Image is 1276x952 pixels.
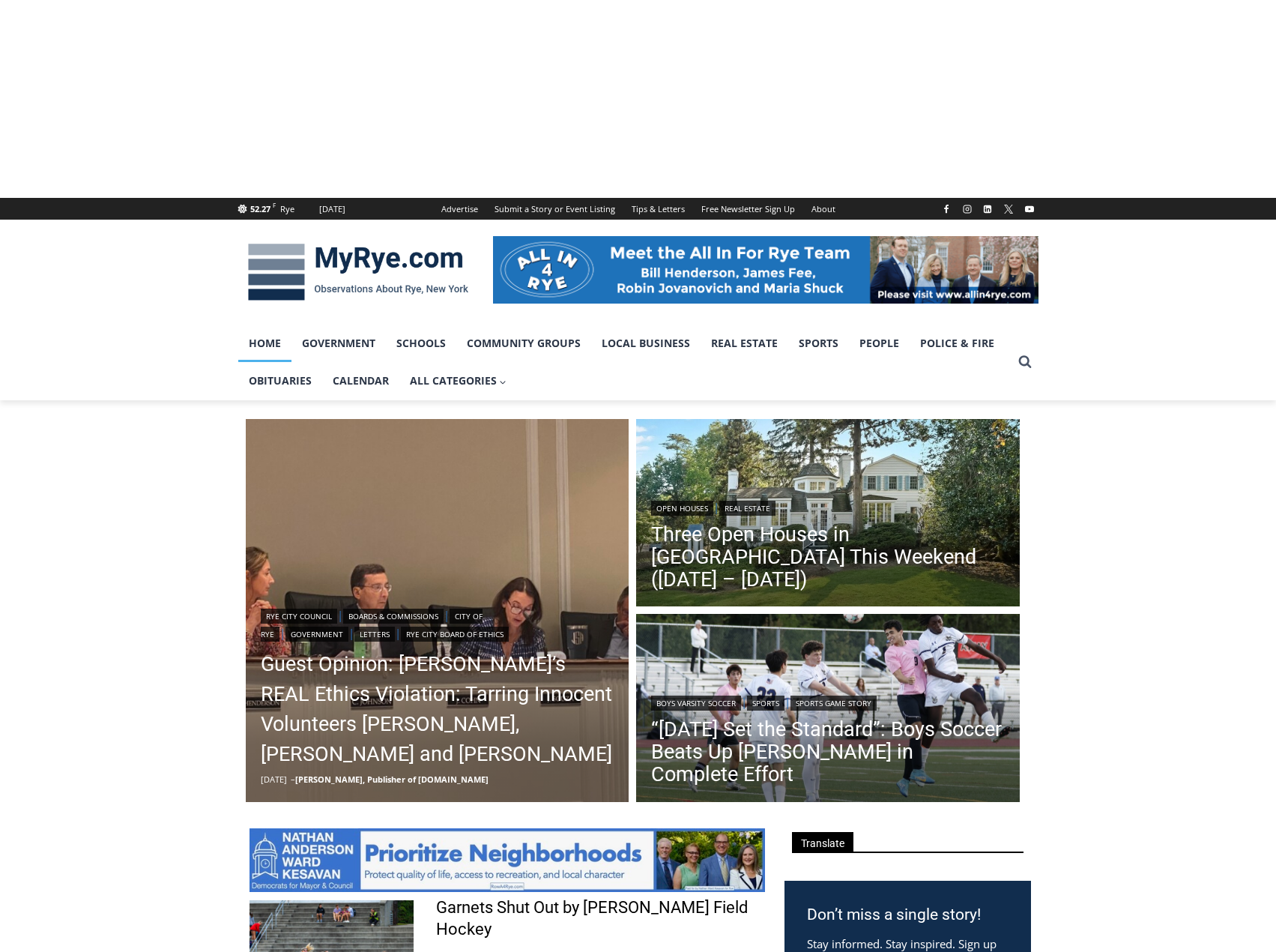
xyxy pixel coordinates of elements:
span: F [273,201,276,209]
img: 162 Kirby Lane, Rye [636,419,1020,611]
a: Home [238,325,291,362]
img: (PHOTO: The "Gang of Four" Councilwoman Carolina Johnson, Mayor Josh Cohn, Councilwoman Julie Sou... [246,419,629,803]
a: Instagram [958,200,976,218]
a: Guest Opinion: [PERSON_NAME]’s REAL Ethics Violation: Tarring Innocent Volunteers [PERSON_NAME], ... [261,649,614,769]
a: Government [285,627,348,642]
a: X [1000,200,1018,218]
a: Sports Game Story [790,696,877,711]
a: Open Houses [651,501,713,516]
a: Rye City Council [261,609,337,624]
a: Linkedin [979,200,997,218]
div: | | [651,693,1005,711]
div: Rye [280,202,294,216]
a: All Categories [399,362,518,400]
div: | [651,498,1005,516]
img: MyRye.com [238,233,478,311]
a: Sports [747,696,784,711]
a: [PERSON_NAME], Publisher of [DOMAIN_NAME] [295,774,489,785]
a: Facebook [937,200,955,218]
a: Read More Three Open Houses in Rye This Weekend (October 11 – 12) [636,419,1020,611]
a: Calendar [322,362,399,400]
img: All in for Rye [493,236,1038,304]
nav: Secondary Navigation [433,198,844,220]
a: Boards & Commissions [343,609,444,624]
a: Local Business [591,325,701,362]
a: Government [291,325,386,362]
a: Boys Varsity Soccer [651,696,741,711]
time: [DATE] [261,774,287,785]
a: “[DATE] Set the Standard”: Boys Soccer Beats Up [PERSON_NAME] in Complete Effort [651,718,1005,786]
a: Submit a Story or Event Listing [486,198,623,220]
a: Community Groups [456,325,591,362]
a: Sports [788,325,849,362]
a: Real Estate [701,325,788,362]
span: Translate [792,832,853,852]
a: People [849,325,910,362]
a: Tips & Letters [623,198,693,220]
nav: Primary Navigation [238,325,1012,400]
a: Police & Fire [910,325,1005,362]
a: Free Newsletter Sign Up [693,198,803,220]
span: 52.27 [250,203,270,214]
a: Garnets Shut Out by [PERSON_NAME] Field Hockey [436,897,765,940]
a: YouTube [1021,200,1038,218]
a: Three Open Houses in [GEOGRAPHIC_DATA] This Weekend ([DATE] – [DATE]) [651,523,1005,591]
div: [DATE] [319,202,345,216]
img: (PHOTO: Rye Boys Soccer's Eddie Kehoe (#9 pink) goes up for a header against Pelham on October 8,... [636,614,1020,806]
span: All Categories [410,373,507,389]
a: Advertise [433,198,486,220]
a: Schools [386,325,456,362]
a: Obituaries [238,362,322,400]
button: View Search Form [1012,349,1038,376]
h3: Don’t miss a single story! [807,903,1009,927]
a: Rye City Board of Ethics [401,627,509,642]
a: About [803,198,844,220]
span: – [291,774,295,785]
div: | | | | | [261,606,614,642]
a: Real Estate [719,501,775,516]
a: Letters [354,627,395,642]
a: Read More “Today Set the Standard”: Boys Soccer Beats Up Pelham in Complete Effort [636,614,1020,806]
a: Read More Guest Opinion: Rye’s REAL Ethics Violation: Tarring Innocent Volunteers Carolina Johnso... [246,419,629,803]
